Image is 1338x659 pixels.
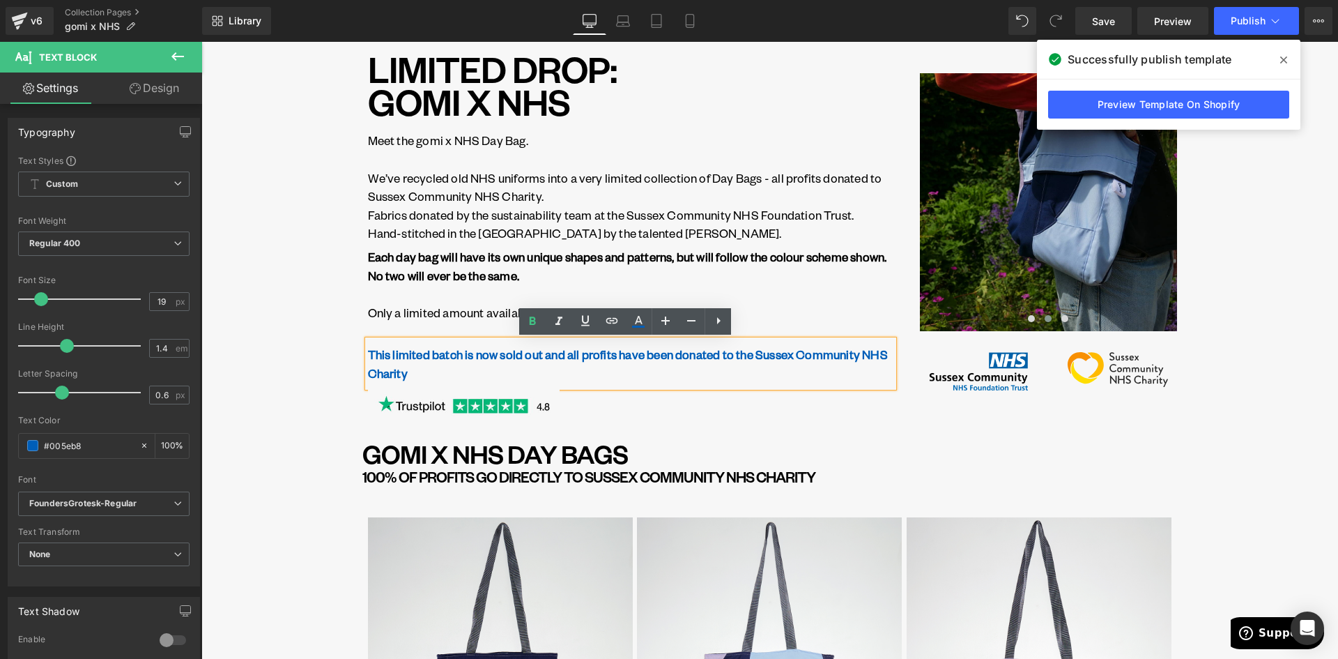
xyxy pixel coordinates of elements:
strong: This limited batch is now sold out and all profits have been donated to the Sussex Community NHS ... [167,305,686,339]
span: Successfully publish template [1068,51,1231,68]
a: Preview Template On Shopify [1048,91,1289,119]
span: Save [1092,14,1115,29]
a: v6 [6,7,54,35]
button: Redo [1042,7,1070,35]
h1: GOMI x NHS DAY BAGS [161,401,976,424]
span: em [176,344,187,353]
h1: LIMITED DROP: GOMI X NHS [167,10,692,75]
span: Text Block [39,52,97,63]
p: Meet the gomi x NHS Day Bag. [167,89,692,126]
button: Undo [1008,7,1036,35]
span: Publish [1231,15,1266,26]
div: Font Weight [18,216,190,226]
div: Open Intercom Messenger [1291,612,1324,645]
div: Text Shadow [18,598,79,617]
iframe: Opens a widget where you can find more information [1029,575,1123,610]
a: New Library [202,7,271,35]
div: Typography [18,119,75,138]
div: Line Height [18,322,190,332]
a: Tablet [640,7,673,35]
div: Font [18,475,190,485]
p: We’ve recycled old NHS uniforms into a very limited collection of Day Bags - all profits donated ... [167,127,692,164]
div: % [155,434,189,458]
input: Color [44,438,133,453]
a: Collection Pages [65,7,202,18]
b: Regular 400 [29,238,81,248]
p: Only a limited amount available. Once they’re gone, they’re gone. [167,262,692,280]
div: Font Size [18,275,190,285]
a: Design [104,73,205,104]
b: None [29,549,51,559]
span: px [176,391,187,400]
p: Fabrics donated by the sustainability team at the Sussex Community NHS Foundation Trust. [167,164,692,183]
button: More [1305,7,1332,35]
a: Laptop [606,7,640,35]
div: Text Transform [18,527,190,537]
a: Preview [1137,7,1208,35]
span: px [176,297,187,306]
span: Preview [1154,14,1192,29]
span: gomi x NHS [65,21,120,32]
div: v6 [28,12,45,30]
div: Text Color [18,416,190,425]
span: Library [229,15,261,27]
b: Custom [46,179,78,190]
div: Letter Spacing [18,369,190,379]
a: Desktop [573,7,606,35]
a: Mobile [673,7,707,35]
strong: Each day bag will have its own unique shapes and patterns, but will follow the colour scheme show... [167,207,686,241]
div: Text Styles [18,155,190,166]
p: Hand-stitched in the [GEOGRAPHIC_DATA] by the talented [PERSON_NAME]. [167,182,692,201]
button: Publish [1214,7,1299,35]
div: Enable [18,634,146,649]
h1: 100% of profits go directly to Sussex Community NHS Charity [161,429,976,442]
i: FoundersGrotesk-Regular [29,498,137,510]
